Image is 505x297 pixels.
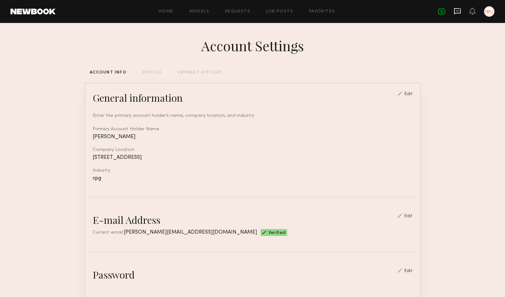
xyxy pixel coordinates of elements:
[93,229,257,236] div: Current email:
[309,10,335,14] a: Favorites
[93,148,413,152] div: Company Location
[266,10,293,14] a: Job Posts
[142,71,162,75] div: PROFILE
[93,168,413,173] div: Industry
[93,155,413,160] div: [STREET_ADDRESS]
[404,92,413,96] div: Edit
[124,230,257,235] span: [PERSON_NAME][EMAIL_ADDRESS][DOMAIN_NAME]
[177,71,222,75] div: PAYMENT HISTORY
[404,214,413,219] div: Edit
[201,36,304,55] div: Account Settings
[93,134,413,140] div: [PERSON_NAME]
[93,213,160,226] div: E-mail Address
[225,10,250,14] a: Requests
[93,112,413,119] div: Enter the primary account holder’s name, company location, and industry
[404,269,413,273] div: Edit
[268,231,286,236] span: Verified
[93,127,413,132] div: Primary Account Holder Name
[90,71,126,75] div: ACCOUNT INFO
[93,268,135,281] div: Password
[159,10,173,14] a: Home
[189,10,209,14] a: Models
[93,91,183,104] div: General information
[93,176,413,181] div: cpg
